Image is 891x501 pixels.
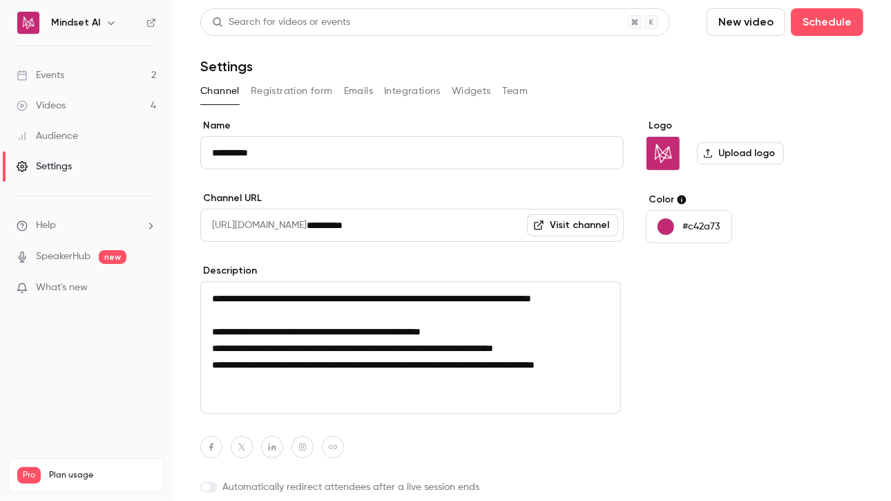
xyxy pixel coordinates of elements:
h6: Mindset AI [51,16,100,30]
span: Pro [17,467,41,484]
div: Videos [17,99,66,113]
a: SpeakerHub [36,249,90,264]
img: Mindset AI [646,137,680,170]
label: Logo [646,119,858,133]
div: Events [17,68,64,82]
iframe: Noticeable Trigger [140,282,156,294]
label: Name [200,119,624,133]
button: Integrations [384,80,441,102]
span: Help [36,218,56,233]
button: Schedule [791,8,863,36]
h1: Settings [200,58,253,75]
span: What's new [36,281,88,295]
button: Channel [200,80,240,102]
section: Logo [646,119,858,171]
label: Color [646,193,858,207]
a: Visit channel [527,214,618,236]
button: Widgets [452,80,491,102]
button: Team [502,80,528,102]
button: New video [707,8,785,36]
span: [URL][DOMAIN_NAME] [200,209,307,242]
p: #c42a73 [682,220,720,234]
img: Mindset AI [17,12,39,34]
label: Channel URL [200,191,624,205]
div: Settings [17,160,72,173]
span: Plan usage [49,470,155,481]
span: new [99,250,126,264]
label: Description [200,264,624,278]
button: Emails [344,80,373,102]
button: #c42a73 [646,210,732,243]
div: Search for videos or events [212,15,350,30]
li: help-dropdown-opener [17,218,156,233]
div: Audience [17,129,78,143]
button: Registration form [251,80,333,102]
label: Automatically redirect attendees after a live session ends [200,480,624,494]
label: Upload logo [697,142,784,164]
